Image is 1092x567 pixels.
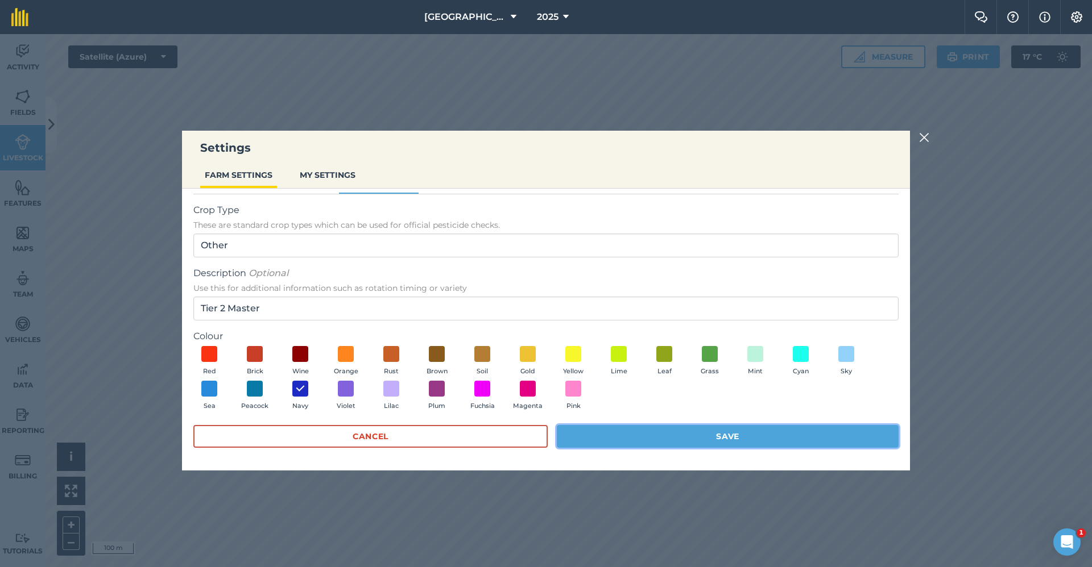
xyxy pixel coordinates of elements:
[384,401,399,411] span: Lilac
[239,381,271,411] button: Peacock
[292,401,308,411] span: Navy
[193,203,899,217] span: Crop Type
[424,10,506,24] span: [GEOGRAPHIC_DATA] (Gardens)
[537,10,559,24] span: 2025
[330,381,362,411] button: Violet
[466,381,498,411] button: Fuchsia
[421,381,453,411] button: Plum
[295,164,360,186] button: MY SETTINGS
[557,346,589,377] button: Yellow
[239,346,271,377] button: Brick
[193,330,899,343] label: Colour
[566,401,581,411] span: Pink
[701,366,719,377] span: Grass
[421,346,453,377] button: Brown
[477,366,488,377] span: Soil
[557,381,589,411] button: Pink
[739,346,771,377] button: Mint
[1039,10,1050,24] img: svg+xml;base64,PHN2ZyB4bWxucz0iaHR0cDovL3d3dy53My5vcmcvMjAwMC9zdmciIHdpZHRoPSIxNyIgaGVpZ2h0PSIxNy...
[292,366,309,377] span: Wine
[974,11,988,23] img: Two speech bubbles overlapping with the left bubble in the forefront
[334,366,358,377] span: Orange
[919,131,929,144] img: svg+xml;base64,PHN2ZyB4bWxucz0iaHR0cDovL3d3dy53My5vcmcvMjAwMC9zdmciIHdpZHRoPSIyMiIgaGVpZ2h0PSIzMC...
[284,346,316,377] button: Wine
[193,381,225,411] button: Sea
[241,401,268,411] span: Peacock
[193,266,899,280] span: Description
[657,366,672,377] span: Leaf
[193,425,548,448] button: Cancel
[11,8,28,26] img: fieldmargin Logo
[193,219,899,231] span: These are standard crop types which can be used for official pesticide checks.
[182,140,910,156] h3: Settings
[330,346,362,377] button: Orange
[203,366,216,377] span: Red
[295,382,305,395] img: svg+xml;base64,PHN2ZyB4bWxucz0iaHR0cDovL3d3dy53My5vcmcvMjAwMC9zdmciIHdpZHRoPSIxOCIgaGVpZ2h0PSIyNC...
[513,401,543,411] span: Magenta
[384,366,399,377] span: Rust
[1077,528,1086,537] span: 1
[512,381,544,411] button: Magenta
[841,366,852,377] span: Sky
[470,401,495,411] span: Fuchsia
[284,381,316,411] button: Navy
[648,346,680,377] button: Leaf
[249,268,288,278] em: Optional
[830,346,862,377] button: Sky
[520,366,535,377] span: Gold
[375,346,407,377] button: Rust
[193,234,899,257] input: Start typing to search for crop type
[694,346,726,377] button: Grass
[200,164,277,186] button: FARM SETTINGS
[748,366,763,377] span: Mint
[793,366,809,377] span: Cyan
[204,401,216,411] span: Sea
[337,401,355,411] span: Violet
[466,346,498,377] button: Soil
[557,425,899,448] button: Save
[785,346,817,377] button: Cyan
[563,366,584,377] span: Yellow
[427,366,448,377] span: Brown
[428,401,445,411] span: Plum
[1053,528,1081,556] iframe: Intercom live chat
[193,346,225,377] button: Red
[1006,11,1020,23] img: A question mark icon
[611,366,627,377] span: Lime
[603,346,635,377] button: Lime
[512,346,544,377] button: Gold
[375,381,407,411] button: Lilac
[247,366,263,377] span: Brick
[193,282,899,294] span: Use this for additional information such as rotation timing or variety
[1070,11,1083,23] img: A cog icon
